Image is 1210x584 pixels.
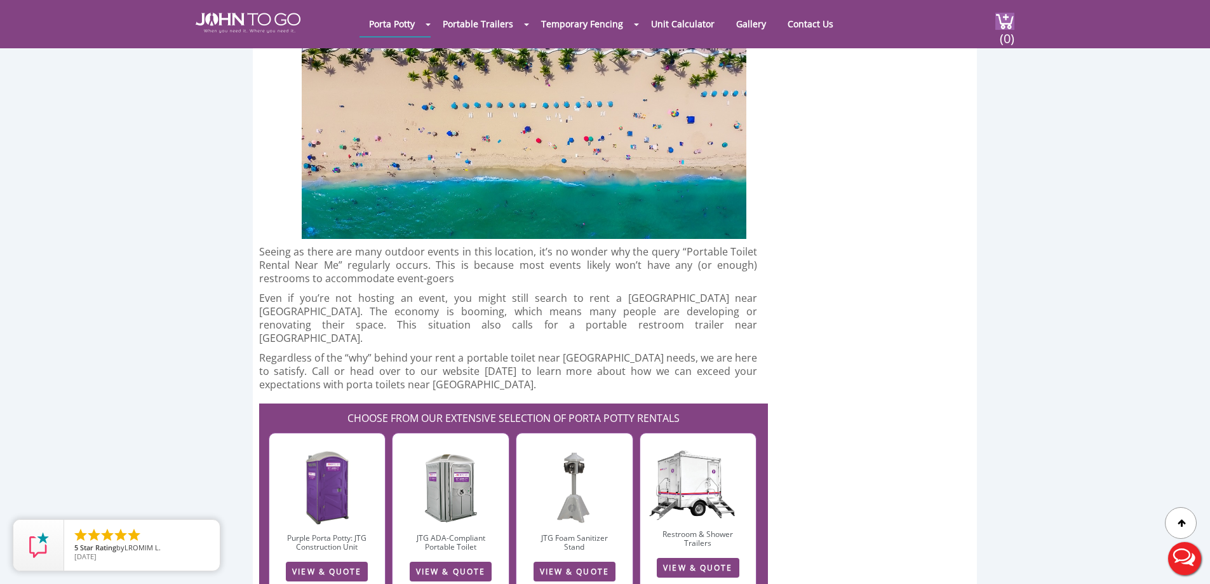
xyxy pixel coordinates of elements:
[541,533,608,552] a: JTG Foam Sanitizer Stand
[417,533,485,552] a: JTG ADA-Compliant Portable Toilet
[259,292,758,345] p: Even if you’re not hosting an event, you might still search to rent a [GEOGRAPHIC_DATA] near [GEO...
[73,527,88,543] li: 
[553,449,596,526] img: FSS.jpg
[259,351,758,391] p: Regardless of the “why” behind your rent a portable toilet near [GEOGRAPHIC_DATA] needs, we are h...
[80,543,116,552] span: Star Rating
[424,449,477,526] img: ADA-1-1.jpg
[126,527,142,543] li: 
[196,13,300,33] img: JOHN to go
[100,527,115,543] li: 
[662,529,733,548] a: Restroom & Shower Trailers
[727,11,776,36] a: Gallery
[113,527,128,543] li: 
[640,427,756,522] img: JTG-2-Mini-1_cutout.png
[303,449,351,526] img: construction-unit.jpg
[532,11,633,36] a: Temporary Fencing
[259,245,758,285] p: Seeing as there are many outdoor events in this location, it’s no wonder why the query “Portable ...
[74,544,210,553] span: by
[995,13,1014,30] img: cart a
[410,562,492,581] a: VIEW & QUOTE
[287,533,366,552] a: Purple Porta Potty: JTG Construction Unit
[286,562,368,581] a: VIEW & QUOTE
[999,20,1014,47] span: (0)
[1159,533,1210,584] button: Live Chat
[86,527,102,543] li: 
[657,558,739,578] a: VIEW & QUOTE
[778,11,843,36] a: Contact Us
[26,533,51,558] img: Review Rating
[534,562,615,581] a: VIEW & QUOTE
[360,11,424,36] a: Porta Potty
[433,11,523,36] a: Portable Trailers
[124,543,161,552] span: LROMIM L.
[74,552,97,561] span: [DATE]
[266,404,762,426] h2: CHOOSE FROM OUR EXTENSIVE SELECTION OF PORTA POTTY RENTALS
[642,11,724,36] a: Unit Calculator
[74,543,78,552] span: 5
